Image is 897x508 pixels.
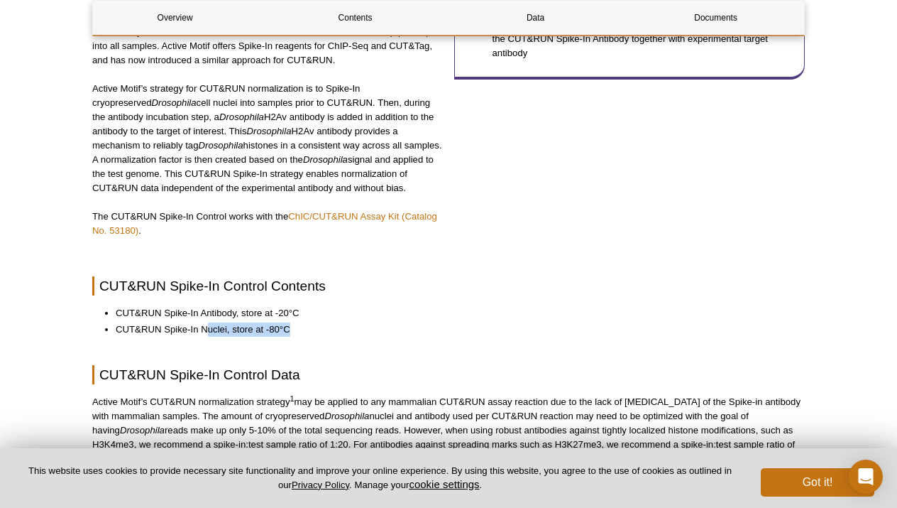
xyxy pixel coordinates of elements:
li: CUT&RUN Spike-In Nuclei, store at -80°C [116,323,791,337]
p: This website uses cookies to provide necessary site functionality and improve your online experie... [23,465,737,492]
p: Active Motif’s CUT&RUN normalization strategy may be applied to any mammalian CUT&RUN assay react... [92,395,805,466]
a: Contents [273,1,437,35]
h2: CUT&RUN Spike-In Control Contents [92,276,805,296]
a: ChIC/CUT&RUN Assay Kit (Catalog No. 53180) [92,211,437,236]
a: Documents [634,1,798,35]
div: Open Intercom Messenger [849,460,883,494]
a: Overview [93,1,257,35]
h2: CUT&RUN Spike-In Control Data [92,365,805,384]
li: CUT&RUN Spike-In Antibody, store at -20°C [116,306,791,320]
sup: 1 [290,394,294,403]
em: Drosophila [120,425,165,436]
li: Simply add Spike-In Nuclei to samples and perform CUT&RUN with the CUT&RUN Spike-In Antibody toge... [492,18,776,60]
a: Data [453,1,617,35]
em: Drosophila [246,126,291,136]
p: Active Motif’s strategy for CUT&RUN normalization is to Spike-In cryopreserved cell nuclei into s... [92,82,444,195]
em: Drosophila [324,411,369,421]
button: Got it! [761,468,874,497]
a: Privacy Policy [292,480,349,490]
p: The CUT&RUN Spike-In Control works with the . [92,210,444,238]
button: cookie settings [409,478,479,490]
em: Drosophila [199,140,243,151]
em: Drosophila [152,97,197,108]
em: Drosophila [219,112,264,122]
em: Drosophila [303,154,348,165]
